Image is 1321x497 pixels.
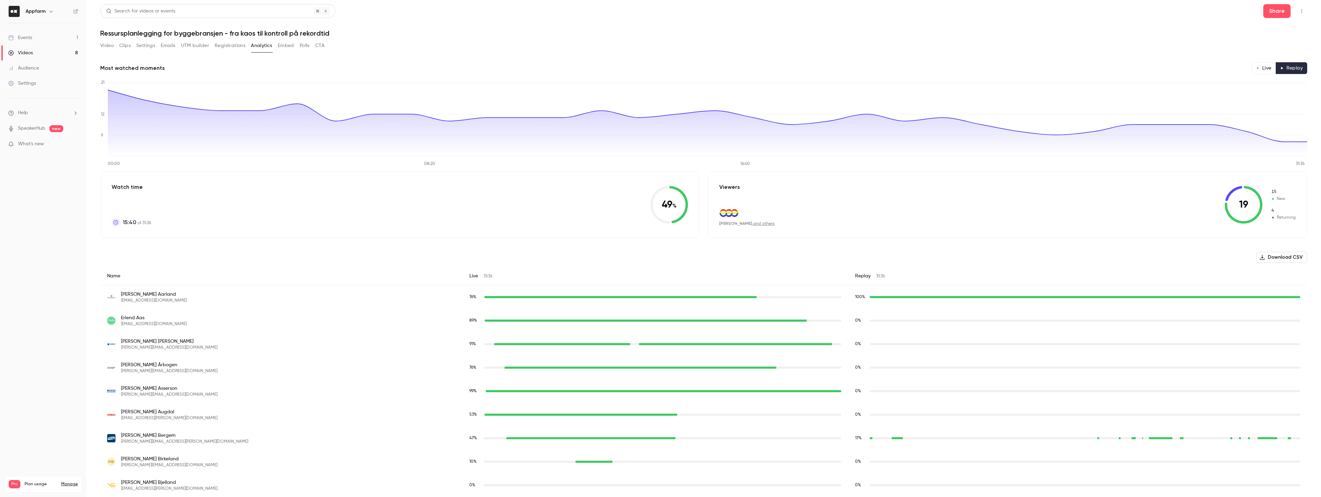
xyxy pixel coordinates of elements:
[100,309,1307,332] div: erlend.aas@tide.no
[1296,6,1307,17] button: Top Bar Actions
[100,379,1307,403] div: liama@reco.no
[100,473,1307,497] div: geir.jone.bjelland@vassbakk.no
[100,267,462,285] div: Name
[1271,196,1296,202] span: New
[101,81,104,85] tspan: 21
[469,294,480,300] span: Live watch time
[469,317,480,324] span: Live watch time
[855,294,866,300] span: Replay watch time
[855,319,861,323] span: 0 %
[8,49,33,56] div: Videos
[855,459,866,465] span: Replay watch time
[1271,214,1296,221] span: Returning
[1296,162,1305,166] tspan: 31:36
[469,341,480,347] span: Live watch time
[123,218,151,227] p: of 31:36
[8,80,36,87] div: Settings
[107,411,115,419] img: klund.no
[855,412,866,418] span: Replay watch time
[9,480,20,488] span: Pro
[855,482,866,488] span: Replay watch time
[121,455,217,462] span: [PERSON_NAME] Birkeland
[161,40,175,51] button: Emails
[121,298,187,303] span: [EMAIL_ADDRESS][DOMAIN_NAME]
[107,363,115,372] img: syltern.no
[855,317,866,324] span: Replay watch time
[121,361,217,368] span: [PERSON_NAME] Årbogen
[100,403,1307,426] div: anders.augdal@klund.no
[855,365,866,371] span: Replay watch time
[469,389,477,393] span: 99 %
[855,435,866,441] span: Replay watch time
[855,366,861,370] span: 0 %
[8,65,39,72] div: Audience
[101,133,103,137] tspan: 6
[719,221,752,226] span: [PERSON_NAME]
[100,40,114,51] button: Video
[740,162,750,166] tspan: 16:40
[107,434,115,442] img: akh.no
[121,415,217,421] span: [EMAIL_ADDRESS][PERSON_NAME][DOMAIN_NAME]
[469,460,477,464] span: 10 %
[469,388,480,394] span: Live watch time
[100,426,1307,450] div: julie.bergem@akh.no
[469,342,476,346] span: 91 %
[462,267,849,285] div: Live
[107,316,115,325] img: tide.no
[107,481,115,489] img: vassbakk.no
[100,285,1307,309] div: cecilie.aarland@romarheim.no
[855,389,861,393] span: 0 %
[731,209,738,217] img: baneservice.no
[18,125,45,132] a: SpeakerHub
[106,8,175,15] div: Search for videos or events
[49,125,63,132] span: new
[300,40,310,51] button: Polls
[136,40,155,51] button: Settings
[8,109,78,117] li: help-dropdown-opener
[121,345,217,350] span: [PERSON_NAME][EMAIL_ADDRESS][DOMAIN_NAME]
[121,439,248,444] span: [PERSON_NAME][EMAIL_ADDRESS][PERSON_NAME][DOMAIN_NAME]
[251,40,272,51] button: Analytics
[121,314,187,321] span: Erlend Aas
[855,388,866,394] span: Replay watch time
[112,183,151,191] p: Watch time
[855,295,865,299] span: 100 %
[181,40,209,51] button: UTM builder
[469,295,476,299] span: 76 %
[26,8,46,15] h6: Appfarm
[9,6,20,17] img: Appfarm
[121,338,217,345] span: [PERSON_NAME] [PERSON_NAME]
[469,319,477,323] span: 89 %
[1263,4,1291,18] button: Share
[121,462,217,468] span: [PERSON_NAME][EMAIL_ADDRESS][DOMAIN_NAME]
[100,64,165,72] h2: Most watched moments
[108,162,120,166] tspan: 00:00
[876,274,885,278] span: 31:36
[855,436,862,440] span: 17 %
[469,365,480,371] span: Live watch time
[278,40,294,51] button: Embed
[107,387,115,395] img: reco.no
[121,392,217,397] span: [PERSON_NAME][EMAIL_ADDRESS][DOMAIN_NAME]
[1271,189,1296,195] span: New
[123,218,136,227] span: 15:40
[100,29,1307,37] h1: Ressursplanlegging for byggebransjen - fra kaos til kontroll på rekordtid
[107,340,115,348] img: christie.no
[107,293,115,301] img: romarheim.no
[18,109,28,117] span: Help
[484,274,492,278] span: 31:36
[1276,62,1307,74] button: Replay
[315,40,325,51] button: CTA
[1271,208,1296,214] span: Returning
[469,482,480,488] span: Live watch time
[855,341,866,347] span: Replay watch time
[61,481,78,487] a: Manage
[725,209,733,217] img: baneservice.no
[100,450,1307,473] div: martin@wizrd.no
[121,479,217,486] span: [PERSON_NAME] Bjelland
[121,291,187,298] span: [PERSON_NAME] Aarland
[8,34,32,41] div: Events
[119,40,131,51] button: Clips
[121,432,248,439] span: [PERSON_NAME] Bergem
[18,140,44,148] span: What's new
